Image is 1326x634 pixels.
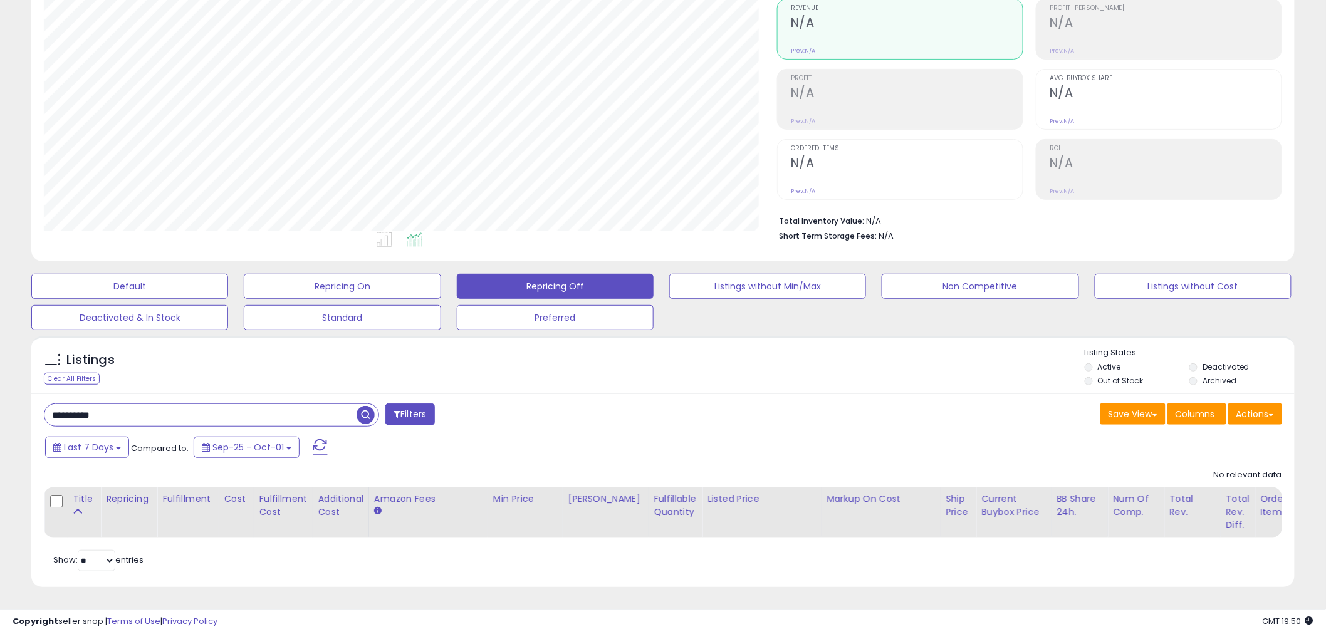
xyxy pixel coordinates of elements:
[212,441,284,454] span: Sep-25 - Oct-01
[1085,347,1295,359] p: Listing States:
[244,274,441,299] button: Repricing On
[1050,145,1282,152] span: ROI
[106,492,152,506] div: Repricing
[194,437,300,458] button: Sep-25 - Oct-01
[1169,492,1215,519] div: Total Rev.
[791,47,815,55] small: Prev: N/A
[374,506,382,517] small: Amazon Fees.
[981,492,1046,519] div: Current Buybox Price
[1113,492,1159,519] div: Num of Comp.
[879,230,894,242] span: N/A
[13,615,58,627] strong: Copyright
[791,187,815,195] small: Prev: N/A
[707,492,816,506] div: Listed Price
[374,492,483,506] div: Amazon Fees
[791,16,1023,33] h2: N/A
[1263,615,1313,627] span: 2025-10-14 19:50 GMT
[779,231,877,241] b: Short Term Storage Fees:
[779,216,864,226] b: Total Inventory Value:
[1214,469,1282,481] div: No relevant data
[1167,403,1226,425] button: Columns
[791,156,1023,173] h2: N/A
[162,492,213,506] div: Fulfillment
[45,437,129,458] button: Last 7 Days
[791,86,1023,103] h2: N/A
[1260,492,1306,519] div: Ordered Items
[1098,375,1144,386] label: Out of Stock
[1050,86,1282,103] h2: N/A
[669,274,866,299] button: Listings without Min/Max
[791,75,1023,82] span: Profit
[31,305,228,330] button: Deactivated & In Stock
[1050,156,1282,173] h2: N/A
[1050,47,1074,55] small: Prev: N/A
[1098,361,1121,372] label: Active
[131,442,189,454] span: Compared to:
[318,492,363,519] div: Additional Cost
[791,5,1023,12] span: Revenue
[791,145,1023,152] span: Ordered Items
[44,373,100,385] div: Clear All Filters
[53,554,144,566] span: Show: entries
[1050,5,1282,12] span: Profit [PERSON_NAME]
[1050,187,1074,195] small: Prev: N/A
[66,351,115,369] h5: Listings
[224,492,249,506] div: Cost
[1050,16,1282,33] h2: N/A
[31,274,228,299] button: Default
[822,487,941,538] th: The percentage added to the cost of goods (COGS) that forms the calculator for Min & Max prices.
[385,403,434,425] button: Filters
[457,274,654,299] button: Repricing Off
[827,492,935,506] div: Markup on Cost
[791,117,815,125] small: Prev: N/A
[568,492,643,506] div: [PERSON_NAME]
[1228,403,1282,425] button: Actions
[1226,492,1250,532] div: Total Rev. Diff.
[493,492,558,506] div: Min Price
[1050,117,1074,125] small: Prev: N/A
[1057,492,1102,519] div: BB Share 24h.
[259,492,307,519] div: Fulfillment Cost
[1176,408,1215,420] span: Columns
[882,274,1078,299] button: Non Competitive
[1203,361,1250,372] label: Deactivated
[162,615,217,627] a: Privacy Policy
[64,441,113,454] span: Last 7 Days
[1050,75,1282,82] span: Avg. Buybox Share
[107,615,160,627] a: Terms of Use
[457,305,654,330] button: Preferred
[244,305,441,330] button: Standard
[654,492,697,519] div: Fulfillable Quantity
[1203,375,1236,386] label: Archived
[13,616,217,628] div: seller snap | |
[946,492,971,519] div: Ship Price
[73,492,95,506] div: Title
[779,212,1273,227] li: N/A
[1100,403,1166,425] button: Save View
[1095,274,1292,299] button: Listings without Cost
